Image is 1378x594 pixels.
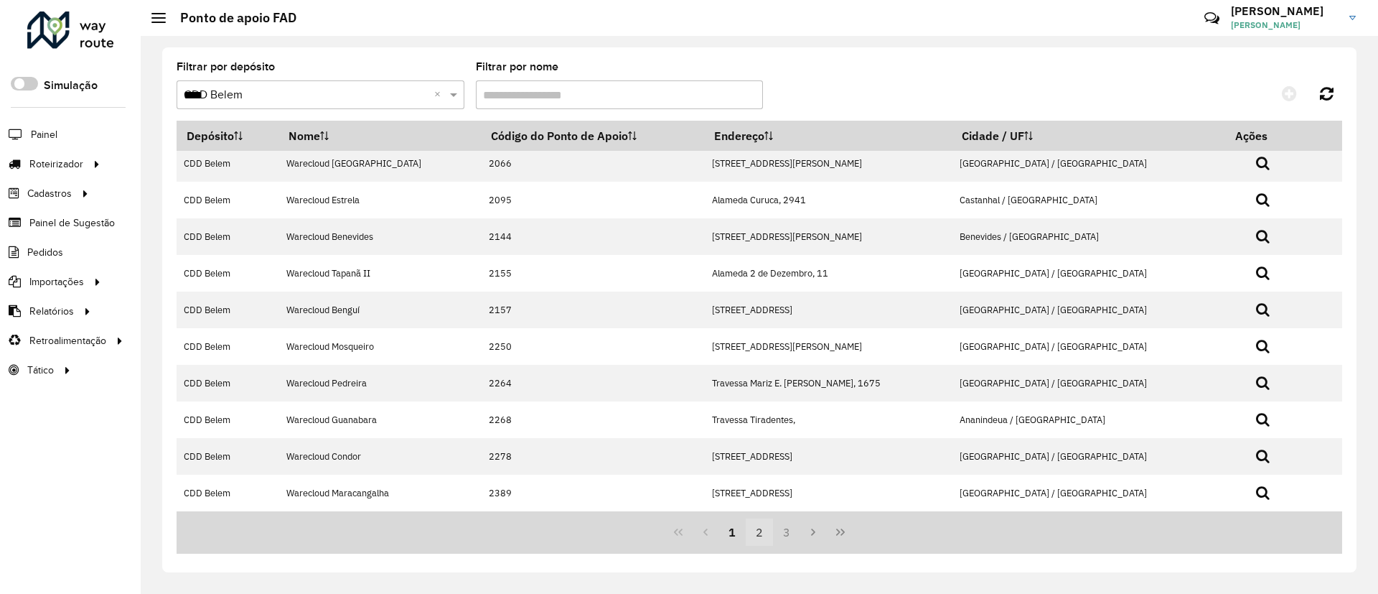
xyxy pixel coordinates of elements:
[278,365,481,402] td: Warecloud Pedreira
[177,145,278,182] td: CDD Belem
[27,363,54,378] span: Tático
[177,402,278,438] td: CDD Belem
[481,292,704,328] td: 2157
[1256,483,1270,502] a: Consultar
[952,121,1226,151] th: Cidade / UF
[1256,446,1270,465] a: Consultar
[278,145,481,182] td: Warecloud [GEOGRAPHIC_DATA]
[481,402,704,438] td: 2268
[1256,300,1270,319] a: Consultar
[1256,190,1270,209] a: Consultar
[481,182,704,218] td: 2095
[278,121,481,151] th: Nome
[1231,4,1339,18] h3: [PERSON_NAME]
[1231,19,1339,32] span: [PERSON_NAME]
[481,145,704,182] td: 2066
[952,255,1226,292] td: [GEOGRAPHIC_DATA] / [GEOGRAPHIC_DATA]
[952,218,1226,255] td: Benevides / [GEOGRAPHIC_DATA]
[177,255,278,292] td: CDD Belem
[827,519,854,546] button: Last Page
[704,182,952,218] td: Alameda Curuca, 2941
[29,333,106,348] span: Retroalimentação
[434,86,446,103] span: Clear all
[952,402,1226,438] td: Ananindeua / [GEOGRAPHIC_DATA]
[177,121,278,151] th: Depósito
[952,182,1226,218] td: Castanhal / [GEOGRAPHIC_DATA]
[952,292,1226,328] td: [GEOGRAPHIC_DATA] / [GEOGRAPHIC_DATA]
[44,77,98,94] label: Simulação
[278,292,481,328] td: Warecloud Benguí
[177,365,278,402] td: CDD Belem
[27,245,63,260] span: Pedidos
[476,58,558,75] label: Filtrar por nome
[952,365,1226,402] td: [GEOGRAPHIC_DATA] / [GEOGRAPHIC_DATA]
[952,438,1226,475] td: [GEOGRAPHIC_DATA] / [GEOGRAPHIC_DATA]
[481,438,704,475] td: 2278
[1196,3,1227,34] a: Contato Rápido
[704,255,952,292] td: Alameda 2 de Dezembro, 11
[704,365,952,402] td: Travessa Mariz E. [PERSON_NAME], 1675
[29,157,83,172] span: Roteirizador
[481,255,704,292] td: 2155
[704,438,952,475] td: [STREET_ADDRESS]
[1256,226,1270,246] a: Consultar
[166,10,296,26] h2: Ponto de apoio FAD
[800,519,828,546] button: Next Page
[29,304,74,319] span: Relatórios
[746,519,773,546] button: 2
[29,274,84,289] span: Importações
[177,475,278,511] td: CDD Belem
[278,328,481,365] td: Warecloud Mosqueiro
[704,475,952,511] td: [STREET_ADDRESS]
[704,145,952,182] td: [STREET_ADDRESS][PERSON_NAME]
[1225,121,1311,151] th: Ações
[278,438,481,475] td: Warecloud Condor
[278,402,481,438] td: Warecloud Guanabara
[278,218,481,255] td: Warecloud Benevides
[29,215,115,231] span: Painel de Sugestão
[177,328,278,365] td: CDD Belem
[177,218,278,255] td: CDD Belem
[704,121,952,151] th: Endereço
[704,328,952,365] td: [STREET_ADDRESS][PERSON_NAME]
[31,127,57,142] span: Painel
[481,121,704,151] th: Código do Ponto de Apoio
[177,292,278,328] td: CDD Belem
[1256,263,1270,282] a: Consultar
[481,475,704,511] td: 2389
[1256,409,1270,429] a: Consultar
[177,182,278,218] td: CDD Belem
[952,328,1226,365] td: [GEOGRAPHIC_DATA] / [GEOGRAPHIC_DATA]
[952,145,1226,182] td: [GEOGRAPHIC_DATA] / [GEOGRAPHIC_DATA]
[481,365,704,402] td: 2264
[27,186,72,201] span: Cadastros
[177,438,278,475] td: CDD Belem
[1256,153,1270,172] a: Consultar
[773,519,800,546] button: 3
[481,218,704,255] td: 2144
[1256,373,1270,392] a: Consultar
[952,475,1226,511] td: [GEOGRAPHIC_DATA] / [GEOGRAPHIC_DATA]
[704,218,952,255] td: [STREET_ADDRESS][PERSON_NAME]
[278,255,481,292] td: Warecloud Tapanã II
[1256,336,1270,356] a: Consultar
[481,328,704,365] td: 2250
[278,182,481,218] td: Warecloud Estrela
[718,519,746,546] button: 1
[704,292,952,328] td: [STREET_ADDRESS]
[704,402,952,438] td: Travessa Tiradentes,
[278,475,481,511] td: Warecloud Maracangalha
[177,58,275,75] label: Filtrar por depósito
